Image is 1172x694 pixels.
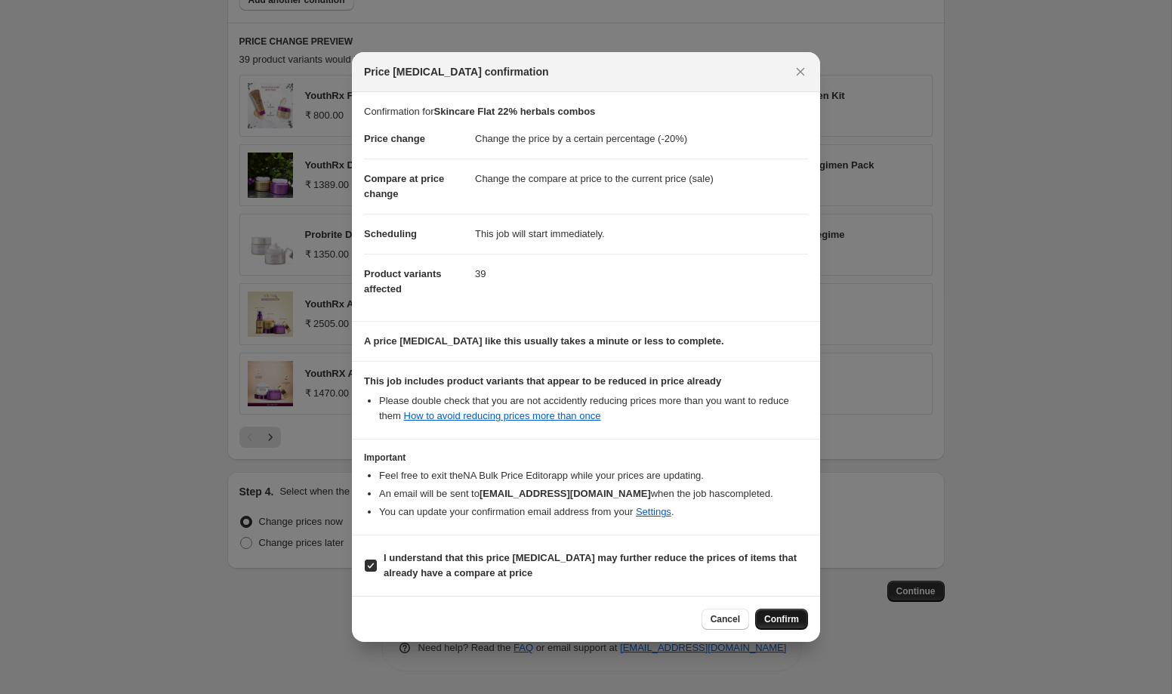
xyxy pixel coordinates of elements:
[379,468,808,483] li: Feel free to exit the NA Bulk Price Editor app while your prices are updating.
[364,173,444,199] span: Compare at price change
[404,410,601,421] a: How to avoid reducing prices more than once
[364,375,721,387] b: This job includes product variants that appear to be reduced in price already
[790,61,811,82] button: Close
[379,486,808,501] li: An email will be sent to when the job has completed .
[764,613,799,625] span: Confirm
[475,214,808,254] dd: This job will start immediately.
[364,335,724,347] b: A price [MEDICAL_DATA] like this usually takes a minute or less to complete.
[636,506,671,517] a: Settings
[364,228,417,239] span: Scheduling
[379,504,808,520] li: You can update your confirmation email address from your .
[364,452,808,464] h3: Important
[364,268,442,295] span: Product variants affected
[364,64,549,79] span: Price [MEDICAL_DATA] confirmation
[711,613,740,625] span: Cancel
[480,488,651,499] b: [EMAIL_ADDRESS][DOMAIN_NAME]
[379,393,808,424] li: Please double check that you are not accidently reducing prices more than you want to reduce them
[755,609,808,630] button: Confirm
[433,106,595,117] b: Skincare Flat 22% herbals combos
[364,104,808,119] p: Confirmation for
[364,133,425,144] span: Price change
[475,254,808,294] dd: 39
[475,159,808,199] dd: Change the compare at price to the current price (sale)
[384,552,797,578] b: I understand that this price [MEDICAL_DATA] may further reduce the prices of items that already h...
[702,609,749,630] button: Cancel
[475,119,808,159] dd: Change the price by a certain percentage (-20%)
